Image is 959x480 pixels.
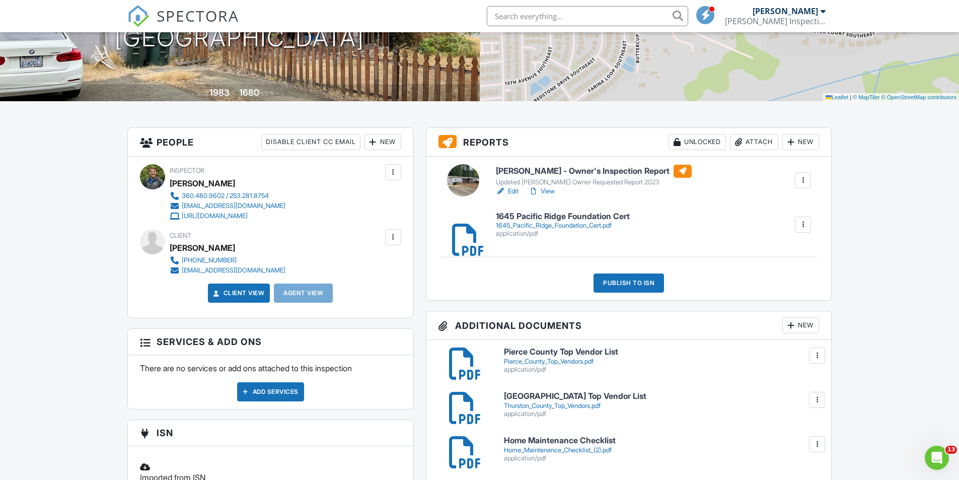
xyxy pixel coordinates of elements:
[487,6,688,26] input: Search everything...
[170,240,235,255] div: [PERSON_NAME]
[157,5,239,26] span: SPECTORA
[782,317,819,333] div: New
[128,329,413,355] h3: Services & Add ons
[496,186,519,196] a: Edit
[261,134,360,150] div: Disable Client CC Email
[504,366,820,374] div: application/pdf
[127,14,239,35] a: SPECTORA
[826,94,848,100] a: Leaflet
[182,256,237,264] div: [PHONE_NUMBER]
[504,410,820,418] div: application/pdf
[496,212,630,238] a: 1645 Pacific Ridge Foundation Cert 1645_Pacific_Ridge_Foundation_Cert.pdf application/pdf
[753,6,818,16] div: [PERSON_NAME]
[529,186,555,196] a: View
[853,94,880,100] a: © MapTiler
[496,165,692,178] h6: [PERSON_NAME] - Owner's Inspection Report
[504,402,820,410] div: Thurston_County_Top_Vendors.pdf
[504,358,820,366] div: Pierce_County_Top_Vendors.pdf
[170,176,235,191] div: [PERSON_NAME]
[261,90,275,97] span: sq. ft.
[127,5,150,27] img: The Best Home Inspection Software - Spectora
[496,165,692,187] a: [PERSON_NAME] - Owner's Inspection Report Updated [PERSON_NAME] Owner Requested Report 2023
[170,201,285,211] a: [EMAIL_ADDRESS][DOMAIN_NAME]
[782,134,819,150] div: New
[945,446,957,454] span: 13
[504,446,820,454] div: Home_Maintenance_Checklist_(2).pdf
[730,134,778,150] div: Attach
[669,134,726,150] div: Unlocked
[170,211,285,221] a: [URL][DOMAIN_NAME]
[426,311,832,340] h3: Additional Documents
[211,288,265,298] a: Client View
[128,128,413,157] h3: People
[426,128,832,157] h3: Reports
[496,178,692,186] div: Updated [PERSON_NAME] Owner Requested Report 2023
[209,87,230,98] div: 1983
[504,436,820,445] h6: Home Maintenance Checklist
[182,212,248,220] div: [URL][DOMAIN_NAME]
[182,266,285,275] div: [EMAIL_ADDRESS][DOMAIN_NAME]
[170,232,191,239] span: Client
[504,348,820,357] h6: Pierce County Top Vendor List
[496,212,630,221] h6: 1645 Pacific Ridge Foundation Cert
[504,454,820,462] div: application/pdf
[182,192,269,200] div: 360.480.9602 / 253.281.8754
[364,134,401,150] div: New
[170,191,285,201] a: 360.480.9602 / 253.281.8754
[128,420,413,446] h3: ISN
[170,255,285,265] a: [PHONE_NUMBER]
[237,382,304,401] div: Add Services
[182,202,285,210] div: [EMAIL_ADDRESS][DOMAIN_NAME]
[496,222,630,230] div: 1645_Pacific_Ridge_Foundation_Cert.pdf
[239,87,259,98] div: 1680
[170,167,204,174] span: Inspector
[496,230,630,238] div: application/pdf
[504,392,820,401] h6: [GEOGRAPHIC_DATA] Top Vendor List
[504,392,820,418] a: [GEOGRAPHIC_DATA] Top Vendor List Thurston_County_Top_Vendors.pdf application/pdf
[925,446,949,470] iframe: Intercom live chat
[881,94,956,100] a: © OpenStreetMap contributors
[197,90,208,97] span: Built
[128,355,413,408] div: There are no services or add ons attached to this inspection
[170,265,285,276] a: [EMAIL_ADDRESS][DOMAIN_NAME]
[850,94,851,100] span: |
[504,436,820,462] a: Home Maintenance Checklist Home_Maintenance_Checklist_(2).pdf application/pdf
[725,16,826,26] div: Boggs Inspection Services
[594,273,664,293] div: Publish to ISN
[504,348,820,373] a: Pierce County Top Vendor List Pierce_County_Top_Vendors.pdf application/pdf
